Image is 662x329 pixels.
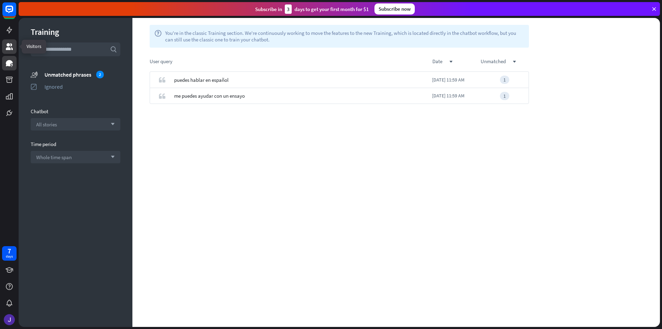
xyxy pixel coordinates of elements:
[31,27,120,37] div: Training
[432,72,480,88] div: [DATE] 11:59 AM
[500,76,509,84] div: 1
[285,4,292,14] div: 3
[6,3,26,23] button: Open LiveChat chat widget
[432,88,480,104] div: [DATE] 11:59 AM
[31,83,38,90] i: ignored
[110,46,117,53] i: search
[481,58,529,65] div: unmatched
[107,155,115,159] i: arrow_down
[44,83,120,90] div: Ignored
[374,3,415,14] div: Subscribe now
[159,93,165,99] i: quote
[107,122,115,126] i: arrow_down
[174,88,245,104] span: me puedes ayudar con un ensayo
[8,248,11,254] div: 7
[255,4,369,14] div: Subscribe in days to get your first month for $1
[44,71,120,78] div: Unmatched phrases
[432,58,481,65] div: date
[31,71,38,78] i: unmatched_phrases
[513,60,516,64] i: down
[150,58,432,65] div: User query
[174,72,229,88] span: puedes hablar en español
[31,141,120,147] div: Time period
[96,71,104,78] div: 2
[165,30,524,43] span: You're in the classic Training section. We're continuously working to move the features to the ne...
[500,92,509,100] div: 1
[31,108,120,115] div: Chatbot
[36,121,57,128] span: All stories
[159,76,165,83] i: quote
[2,246,17,261] a: 7 days
[449,60,453,64] i: down
[6,254,13,259] div: days
[154,30,162,43] i: help
[36,154,72,161] span: Whole time span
